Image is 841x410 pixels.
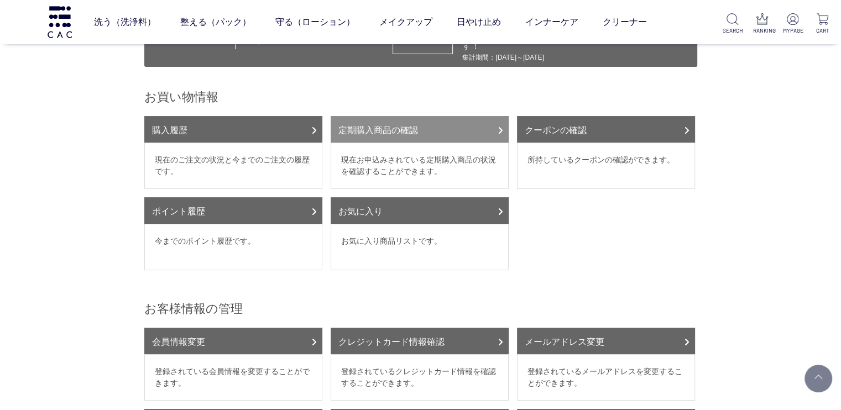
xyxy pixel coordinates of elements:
a: 整える（パック） [180,7,251,38]
dd: 現在のご注文の状況と今までのご注文の履歴です。 [144,143,322,189]
dd: 今までのポイント履歴です。 [144,224,322,270]
p: SEARCH [723,27,742,35]
a: クーポンの確認 [517,116,695,143]
dd: 登録されている会員情報を変更することができます。 [144,354,322,401]
a: 日やけ止め [457,7,501,38]
a: インナーケア [525,7,578,38]
a: CART [813,13,832,35]
a: 守る（ローション） [275,7,355,38]
dd: 登録されているクレジットカード情報を確認することができます。 [331,354,509,401]
p: CART [813,27,832,35]
a: 定期購入商品の確認 [331,116,509,143]
img: logo [46,6,74,38]
a: メールアドレス変更 [517,328,695,354]
a: 会員情報変更 [144,328,322,354]
a: クリーナー [603,7,647,38]
p: MYPAGE [783,27,802,35]
dd: 登録されているメールアドレスを変更することができます。 [517,354,695,401]
a: 購入履歴 [144,116,322,143]
a: ポイント履歴 [144,197,322,224]
a: SEARCH [723,13,742,35]
dd: 現在お申込みされている定期購入商品の状況を確認することができます。 [331,143,509,189]
a: 洗う（洗浄料） [94,7,156,38]
h2: お客様情報の管理 [144,301,697,317]
a: クレジットカード情報確認 [331,328,509,354]
dd: お気に入り商品リストです。 [331,224,509,270]
a: メイクアップ [379,7,432,38]
dd: 所持しているクーポンの確認ができます。 [517,143,695,189]
p: RANKING [753,27,772,35]
a: RANKING [753,13,772,35]
a: MYPAGE [783,13,802,35]
h2: お買い物情報 [144,89,697,105]
a: お気に入り [331,197,509,224]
